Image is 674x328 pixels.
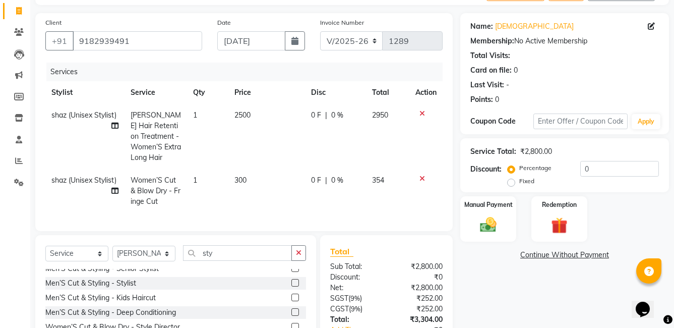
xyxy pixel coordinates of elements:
[495,94,499,105] div: 0
[350,294,360,302] span: 9%
[470,50,510,61] div: Total Visits:
[323,261,387,272] div: Sub Total:
[311,110,321,121] span: 0 F
[323,304,387,314] div: ( )
[73,31,202,50] input: Search by Name/Mobile/Email/Code
[45,18,62,27] label: Client
[234,111,251,120] span: 2500
[386,314,450,325] div: ₹3,304.00
[51,111,116,120] span: shaz (Unisex Stylist)
[519,163,552,173] label: Percentage
[125,81,187,104] th: Service
[470,164,502,175] div: Discount:
[323,272,387,283] div: Discount:
[470,36,659,46] div: No Active Membership
[131,111,181,162] span: [PERSON_NAME] Hair Retention Treatment - Women’S Extra Long Hair
[45,293,156,303] div: Men’S Cut & Styling - Kids Haircut
[495,21,574,32] a: [DEMOGRAPHIC_DATA]
[45,263,159,274] div: Men’S Cut & Styling - Senior Stylist
[131,176,180,206] span: Women’S Cut & Blow Dry - Fringe Cut
[45,307,176,318] div: Men’S Cut & Styling - Deep Conditioning
[366,81,409,104] th: Total
[193,176,197,185] span: 1
[46,63,450,81] div: Services
[320,18,364,27] label: Invoice Number
[386,261,450,272] div: ₹2,800.00
[325,175,327,186] span: |
[325,110,327,121] span: |
[351,305,360,313] span: 9%
[45,31,74,50] button: +91
[632,288,664,318] iframe: chat widget
[519,177,534,186] label: Fixed
[228,81,305,104] th: Price
[330,304,349,313] span: CGST
[470,65,512,76] div: Card on file:
[331,110,343,121] span: 0 %
[183,245,292,261] input: Search or Scan
[386,304,450,314] div: ₹252.00
[187,81,229,104] th: Qty
[323,314,387,325] div: Total:
[475,215,502,235] img: _cash.svg
[386,293,450,304] div: ₹252.00
[470,146,516,157] div: Service Total:
[331,175,343,186] span: 0 %
[546,215,573,236] img: _gift.svg
[514,65,518,76] div: 0
[520,146,552,157] div: ₹2,800.00
[632,114,660,129] button: Apply
[311,175,321,186] span: 0 F
[234,176,247,185] span: 300
[470,80,504,90] div: Last Visit:
[45,278,136,289] div: Men’S Cut & Styling - Stylist
[542,200,577,209] label: Redemption
[409,81,443,104] th: Action
[217,18,231,27] label: Date
[533,114,628,129] input: Enter Offer / Coupon Code
[323,283,387,293] div: Net:
[305,81,366,104] th: Disc
[372,176,384,185] span: 354
[470,21,493,32] div: Name:
[506,80,509,90] div: -
[470,94,493,105] div: Points:
[323,293,387,304] div: ( )
[386,283,450,293] div: ₹2,800.00
[193,111,197,120] span: 1
[330,294,348,303] span: SGST
[470,116,533,127] div: Coupon Code
[372,111,388,120] span: 2950
[330,246,353,257] span: Total
[470,36,514,46] div: Membership:
[464,200,513,209] label: Manual Payment
[45,81,125,104] th: Stylist
[51,176,116,185] span: shaz (Unisex Stylist)
[386,272,450,283] div: ₹0
[462,250,667,260] a: Continue Without Payment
